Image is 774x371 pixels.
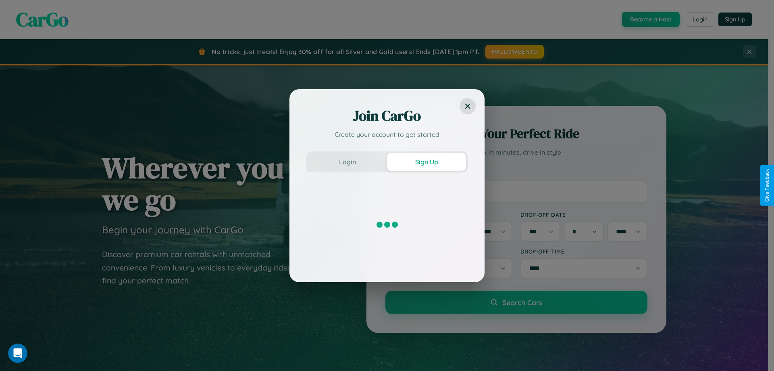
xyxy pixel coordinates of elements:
h2: Join CarGo [306,106,468,126]
div: Give Feedback [764,169,770,202]
button: Login [308,153,387,171]
iframe: Intercom live chat [8,344,27,363]
p: Create your account to get started [306,130,468,139]
button: Sign Up [387,153,466,171]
